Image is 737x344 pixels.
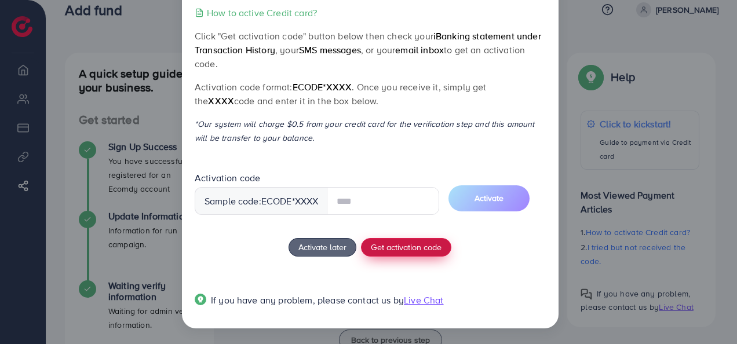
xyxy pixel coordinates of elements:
[211,294,404,306] span: If you have any problem, please contact us by
[298,241,346,253] span: Activate later
[293,80,352,93] span: ecode*XXXX
[448,185,530,211] button: Activate
[195,117,545,145] p: *Our system will charge $0.5 from your credit card for the verification step and this amount will...
[475,192,504,204] span: Activate
[208,94,234,107] span: XXXX
[299,43,361,56] span: SMS messages
[195,29,545,71] p: Click "Get activation code" button below then check your , your , or your to get an activation code.
[289,238,356,257] button: Activate later
[688,292,728,335] iframe: Chat
[195,294,206,305] img: Popup guide
[361,238,451,257] button: Get activation code
[195,171,260,185] label: Activation code
[261,195,292,208] span: ecode
[195,187,328,215] div: Sample code: *XXXX
[404,294,443,306] span: Live Chat
[395,43,444,56] span: email inbox
[371,241,442,253] span: Get activation code
[195,80,545,108] p: Activation code format: . Once you receive it, simply get the code and enter it in the box below.
[207,6,317,20] p: How to active Credit card?
[195,30,541,56] span: iBanking statement under Transaction History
